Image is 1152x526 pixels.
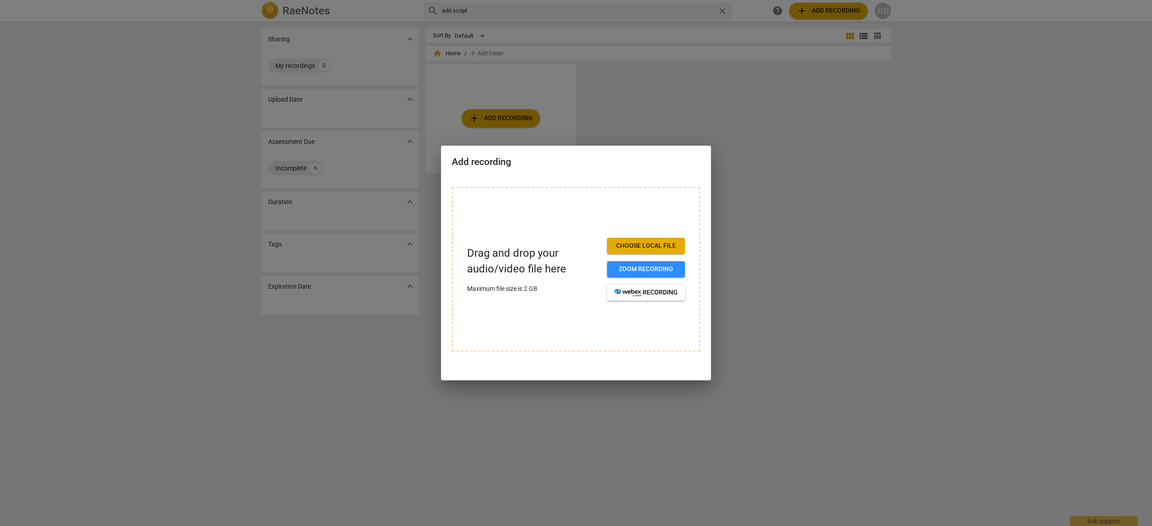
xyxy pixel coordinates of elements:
p: Maximum file size is 2 GB [467,284,600,294]
button: Zoom recording [607,261,685,277]
span: Zoom recording [614,265,678,274]
button: Choose local file [607,238,685,254]
p: Drag and drop your audio/video file here [467,245,600,277]
span: recording [614,288,678,297]
button: recording [607,285,685,301]
h2: Add recording [452,156,700,168]
span: Choose local file [614,241,678,250]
